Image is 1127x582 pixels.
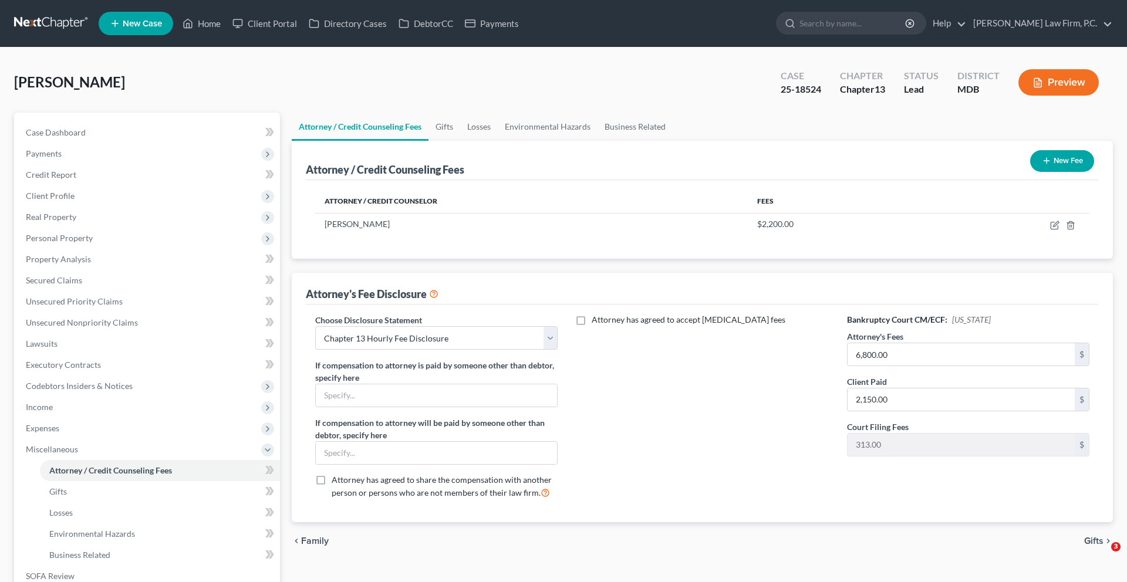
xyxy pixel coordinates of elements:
[26,317,138,327] span: Unsecured Nonpriority Claims
[847,375,887,388] label: Client Paid
[1075,388,1089,411] div: $
[301,536,329,546] span: Family
[227,13,303,34] a: Client Portal
[967,13,1112,34] a: [PERSON_NAME] Law Firm, P.C.
[799,12,907,34] input: Search by name...
[49,550,110,560] span: Business Related
[957,83,1000,96] div: MDB
[1030,150,1094,172] button: New Fee
[16,122,280,143] a: Case Dashboard
[26,571,75,581] span: SOFA Review
[292,536,329,546] button: chevron_left Family
[904,83,939,96] div: Lead
[847,330,903,343] label: Attorney's Fees
[123,19,162,28] span: New Case
[26,360,101,370] span: Executory Contracts
[848,343,1075,366] input: 0.00
[49,529,135,539] span: Environmental Hazards
[332,475,552,498] span: Attorney has agreed to share the compensation with another person or persons who are not members ...
[598,113,673,141] a: Business Related
[26,444,78,454] span: Miscellaneous
[16,333,280,354] a: Lawsuits
[781,69,821,83] div: Case
[840,83,885,96] div: Chapter
[592,314,785,324] span: Attorney has agreed to accept [MEDICAL_DATA] fees
[1018,69,1099,96] button: Preview
[315,314,422,326] label: Choose Disclosure Statement
[757,219,794,229] span: $2,200.00
[16,354,280,375] a: Executory Contracts
[316,384,557,407] input: Specify...
[957,69,1000,83] div: District
[315,417,558,441] label: If compensation to attorney will be paid by someone other than debtor, specify here
[952,314,991,324] span: [US_STATE]
[40,460,280,481] a: Attorney / Credit Counseling Fees
[26,402,53,412] span: Income
[393,13,459,34] a: DebtorCC
[848,434,1075,456] input: 0.00
[875,83,885,94] span: 13
[26,275,82,285] span: Secured Claims
[927,13,966,34] a: Help
[14,73,125,90] span: [PERSON_NAME]
[177,13,227,34] a: Home
[848,388,1075,411] input: 0.00
[1104,536,1113,546] i: chevron_right
[292,113,428,141] a: Attorney / Credit Counseling Fees
[26,423,59,433] span: Expenses
[26,170,76,180] span: Credit Report
[316,442,557,464] input: Specify...
[1084,536,1104,546] span: Gifts
[303,13,393,34] a: Directory Cases
[49,486,67,496] span: Gifts
[1111,542,1121,551] span: 3
[325,197,437,205] span: Attorney / Credit Counselor
[1075,434,1089,456] div: $
[1075,343,1089,366] div: $
[26,148,62,158] span: Payments
[315,359,558,384] label: If compensation to attorney is paid by someone other than debtor, specify here
[16,164,280,185] a: Credit Report
[459,13,525,34] a: Payments
[26,254,91,264] span: Property Analysis
[40,523,280,544] a: Environmental Hazards
[40,544,280,566] a: Business Related
[306,163,464,177] div: Attorney / Credit Counseling Fees
[16,312,280,333] a: Unsecured Nonpriority Claims
[26,296,123,306] span: Unsecured Priority Claims
[428,113,460,141] a: Gifts
[757,197,774,205] span: Fees
[26,127,86,137] span: Case Dashboard
[498,113,598,141] a: Environmental Hazards
[26,381,133,391] span: Codebtors Insiders & Notices
[781,83,821,96] div: 25-18524
[49,465,172,475] span: Attorney / Credit Counseling Fees
[847,314,1089,326] h6: Bankruptcy Court CM/ECF:
[306,287,438,301] div: Attorney's Fee Disclosure
[840,69,885,83] div: Chapter
[26,233,93,243] span: Personal Property
[26,339,58,348] span: Lawsuits
[16,291,280,312] a: Unsecured Priority Claims
[1087,542,1115,570] iframe: Intercom live chat
[26,212,76,222] span: Real Property
[49,507,73,517] span: Losses
[460,113,498,141] a: Losses
[40,502,280,523] a: Losses
[26,191,75,201] span: Client Profile
[847,421,909,433] label: Court Filing Fees
[1084,536,1113,546] button: Gifts chevron_right
[292,536,301,546] i: chevron_left
[325,219,390,229] span: [PERSON_NAME]
[16,270,280,291] a: Secured Claims
[16,249,280,270] a: Property Analysis
[904,69,939,83] div: Status
[40,481,280,502] a: Gifts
